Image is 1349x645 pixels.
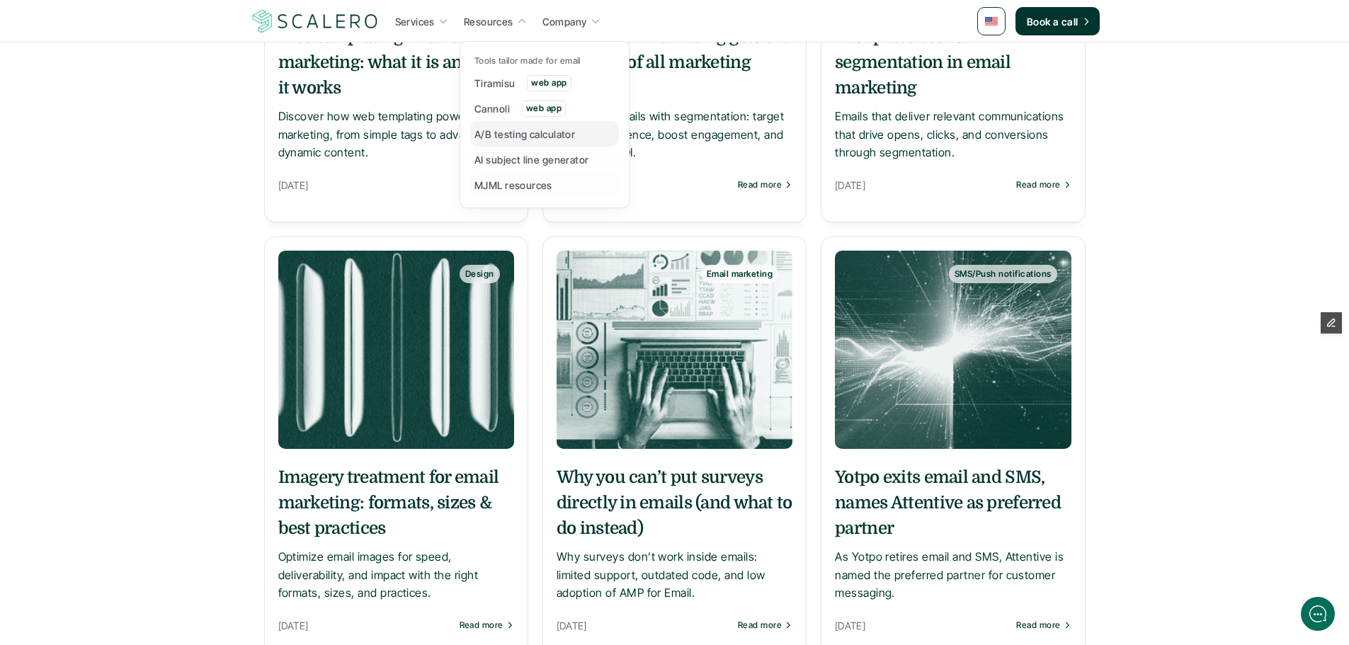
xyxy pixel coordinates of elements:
[474,76,515,91] p: Tiramisu
[1321,312,1342,333] button: Edit Framer Content
[557,24,792,101] h5: Why email marketing gets the best ROI of all marketing channels
[460,620,514,630] a: Read more
[557,548,792,603] p: Why surveys don’t work inside emails: limited support, outdated code, and low adoption of AMP for...
[542,14,587,29] p: Company
[21,94,262,162] h2: Let us know if we can help with lifecycle marketing.
[278,548,514,603] p: Optimize email images for speed, deliverability, and impact with the right formats, sizes, and pr...
[470,172,619,198] a: MJML resources
[557,176,731,194] p: [DATE]
[557,617,731,634] p: [DATE]
[278,176,452,194] p: [DATE]
[1016,620,1071,630] a: Read more
[835,251,1071,449] a: SMS/Push notifications
[738,620,792,630] a: Read more
[474,127,575,142] p: A/B testing calculator
[557,108,792,162] p: Transform emails with segmentation: target the right audience, boost engagement, and drive more ROI.
[278,24,514,162] a: Web templating in email marketing: what it is and how it worksDiscover how web templating powers ...
[835,108,1071,162] p: Emails that deliver relevant communications that drive opens, clicks, and conversions through seg...
[1027,14,1078,29] p: Book a call
[835,24,1071,162] a: Best practices for segmentation in email marketingEmails that deliver relevant communications tha...
[1015,7,1100,35] a: Book a call
[460,620,503,630] p: Read more
[531,78,567,88] p: web app
[250,8,380,34] a: Scalero company logotype
[278,617,452,634] p: [DATE]
[955,269,1052,279] p: SMS/Push notifications
[835,24,1071,101] h5: Best practices for segmentation in email marketing
[118,495,179,504] span: We run on Gist
[470,96,619,121] a: Cannoliweb app
[91,196,170,207] span: New conversation
[835,464,1071,603] a: Yotpo exits email and SMS, names Attentive as preferred partnerAs Yotpo retires email and SMS, At...
[278,464,514,541] h5: Imagery treatment for email marketing: formats, sizes & best practices
[464,14,513,29] p: Resources
[474,178,552,193] p: MJML resources
[557,464,792,541] h5: Why you can’t put surveys directly in emails (and what to do instead)
[470,70,619,96] a: Tiramisuweb app
[278,251,514,449] a: Design
[1016,180,1060,190] p: Read more
[474,56,581,66] p: Tools tailor made for email
[395,14,435,29] p: Services
[470,121,619,147] a: A/B testing calculator
[835,617,1009,634] p: [DATE]
[1301,597,1335,631] iframe: gist-messenger-bubble-iframe
[250,8,380,35] img: Scalero company logotype
[835,176,1009,194] p: [DATE]
[738,620,782,630] p: Read more
[278,108,514,162] p: Discover how web templating powers email marketing, from simple tags to advanced dynamic content.
[835,464,1071,541] h5: Yotpo exits email and SMS, names Attentive as preferred partner
[278,464,514,603] a: Imagery treatment for email marketing: formats, sizes & best practicesOptimize email images for s...
[707,269,773,279] p: Email marketing
[21,69,262,91] h1: Hi! Welcome to [GEOGRAPHIC_DATA].
[526,103,562,113] p: web app
[1016,180,1071,190] a: Read more
[835,548,1071,603] p: As Yotpo retires email and SMS, Attentive is named the preferred partner for customer messaging.
[738,180,782,190] p: Read more
[474,101,510,116] p: Cannoli
[1016,620,1060,630] p: Read more
[465,269,494,279] p: Design
[278,24,514,101] h5: Web templating in email marketing: what it is and how it works
[738,180,792,190] a: Read more
[470,147,619,172] a: AI subject line generator
[22,188,261,216] button: New conversation
[557,464,792,603] a: Why you can’t put surveys directly in emails (and what to do instead)Why surveys don’t work insid...
[557,251,792,449] a: Email marketing
[474,152,589,167] p: AI subject line generator
[557,24,792,162] a: Why email marketing gets the best ROI of all marketing channelsTransform emails with segmentation...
